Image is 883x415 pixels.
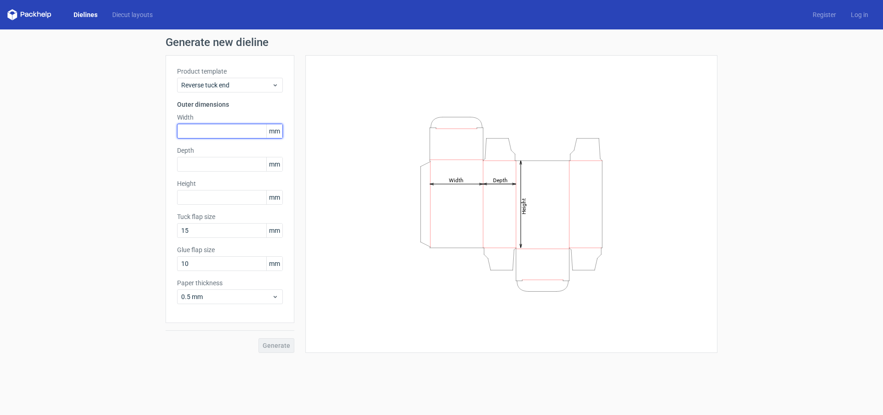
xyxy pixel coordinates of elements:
[266,224,282,237] span: mm
[177,212,283,221] label: Tuck flap size
[449,177,464,183] tspan: Width
[266,190,282,204] span: mm
[493,177,508,183] tspan: Depth
[177,113,283,122] label: Width
[177,146,283,155] label: Depth
[843,10,876,19] a: Log in
[266,257,282,271] span: mm
[105,10,160,19] a: Diecut layouts
[166,37,717,48] h1: Generate new dieline
[177,278,283,288] label: Paper thickness
[805,10,843,19] a: Register
[181,81,272,90] span: Reverse tuck end
[521,198,527,214] tspan: Height
[181,292,272,301] span: 0.5 mm
[177,100,283,109] h3: Outer dimensions
[266,157,282,171] span: mm
[266,124,282,138] span: mm
[177,245,283,254] label: Glue flap size
[177,179,283,188] label: Height
[177,67,283,76] label: Product template
[66,10,105,19] a: Dielines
